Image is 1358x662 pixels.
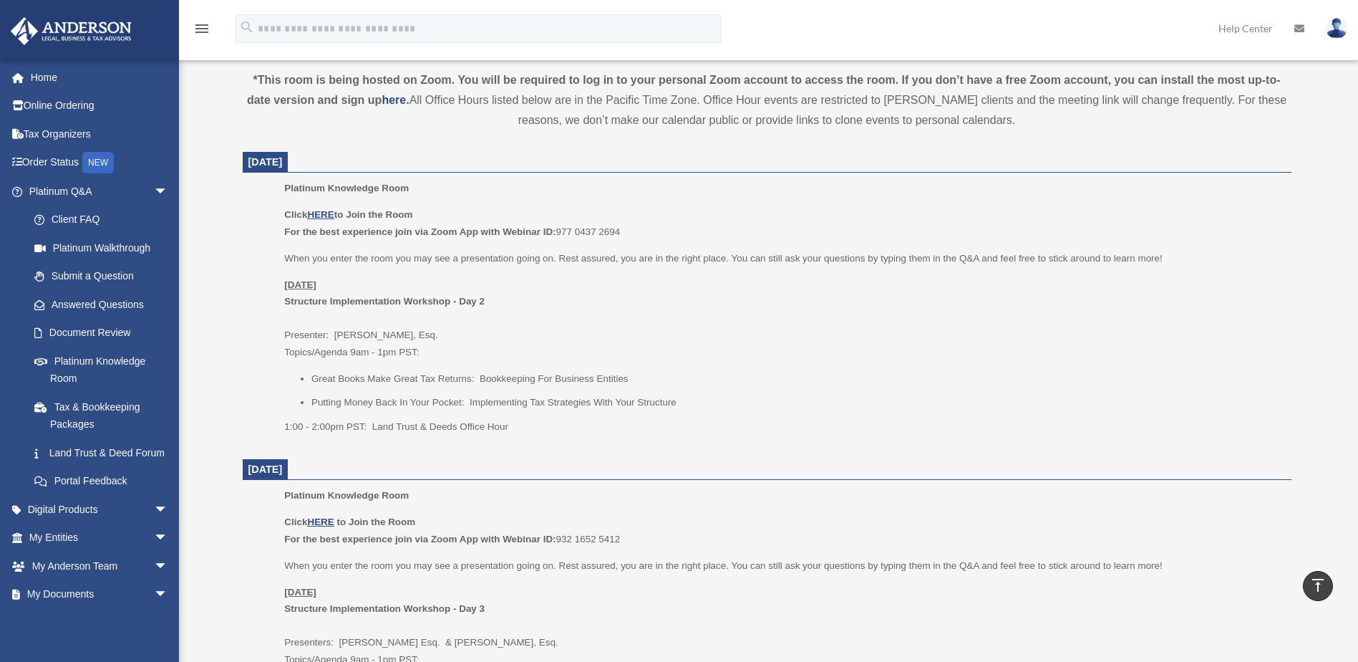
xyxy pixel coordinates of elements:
[284,206,1281,240] p: 977 0437 2694
[10,552,190,580] a: My Anderson Teamarrow_drop_down
[311,394,1281,411] li: Putting Money Back In Your Pocket: Implementing Tax Strategies With Your Structure
[10,120,190,148] a: Tax Organizers
[82,152,114,173] div: NEW
[154,552,183,581] span: arrow_drop_down
[307,209,334,220] a: HERE
[406,94,409,106] strong: .
[20,206,190,234] a: Client FAQ
[20,234,190,262] a: Platinum Walkthrough
[248,156,283,168] span: [DATE]
[20,393,190,438] a: Tax & Bookkeeping Packages
[1303,571,1333,601] a: vertical_align_top
[154,177,183,206] span: arrow_drop_down
[284,277,1281,361] p: Presenter: [PERSON_NAME], Esq. Topics/Agenda 9am - 1pm PST:
[193,20,210,37] i: menu
[20,467,190,496] a: Portal Feedback
[307,517,334,527] a: HERE
[243,70,1291,130] div: All Office Hours listed below are in the Pacific Time Zone. Office Hour events are restricted to ...
[284,490,409,501] span: Platinum Knowledge Room
[284,557,1281,575] p: When you enter the room you may see a presentation going on. Rest assured, you are in the right p...
[248,464,283,475] span: [DATE]
[284,250,1281,267] p: When you enter the room you may see a presentation going on. Rest assured, you are in the right p...
[284,603,485,614] b: Structure Implementation Workshop - Day 3
[284,209,412,220] b: Click to Join the Room
[1309,577,1327,594] i: vertical_align_top
[10,608,190,637] a: Online Learningarrow_drop_down
[10,63,190,92] a: Home
[10,580,190,609] a: My Documentsarrow_drop_down
[284,418,1281,436] p: 1:00 - 2:00pm PST: Land Trust & Deeds Office Hour
[193,25,210,37] a: menu
[284,514,1281,547] p: 932 1652 5412
[154,580,183,610] span: arrow_drop_down
[284,296,485,307] b: Structure Implementation Workshop - Day 2
[10,524,190,552] a: My Entitiesarrow_drop_down
[154,495,183,524] span: arrow_drop_down
[284,183,409,193] span: Platinum Knowledge Room
[20,347,183,393] a: Platinum Knowledge Room
[20,319,190,347] a: Document Review
[247,74,1281,106] strong: *This room is being hosted on Zoom. You will be required to log in to your personal Zoom account ...
[1326,18,1347,39] img: User Pic
[6,17,136,45] img: Anderson Advisors Platinum Portal
[284,226,556,237] b: For the best experience join via Zoom App with Webinar ID:
[10,148,190,178] a: Order StatusNEW
[154,524,183,553] span: arrow_drop_down
[337,517,416,527] b: to Join the Room
[10,177,190,206] a: Platinum Q&Aarrow_drop_down
[10,495,190,524] a: Digital Productsarrow_drop_down
[284,279,316,290] u: [DATE]
[239,19,255,35] i: search
[20,290,190,319] a: Answered Questions
[284,517,336,527] b: Click
[284,534,556,545] b: For the best experience join via Zoom App with Webinar ID:
[10,92,190,120] a: Online Ordering
[284,587,316,598] u: [DATE]
[20,438,190,467] a: Land Trust & Deed Forum
[311,370,1281,388] li: Great Books Make Great Tax Returns: Bookkeeping For Business Entities
[20,262,190,291] a: Submit a Question
[382,94,406,106] a: here
[154,608,183,638] span: arrow_drop_down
